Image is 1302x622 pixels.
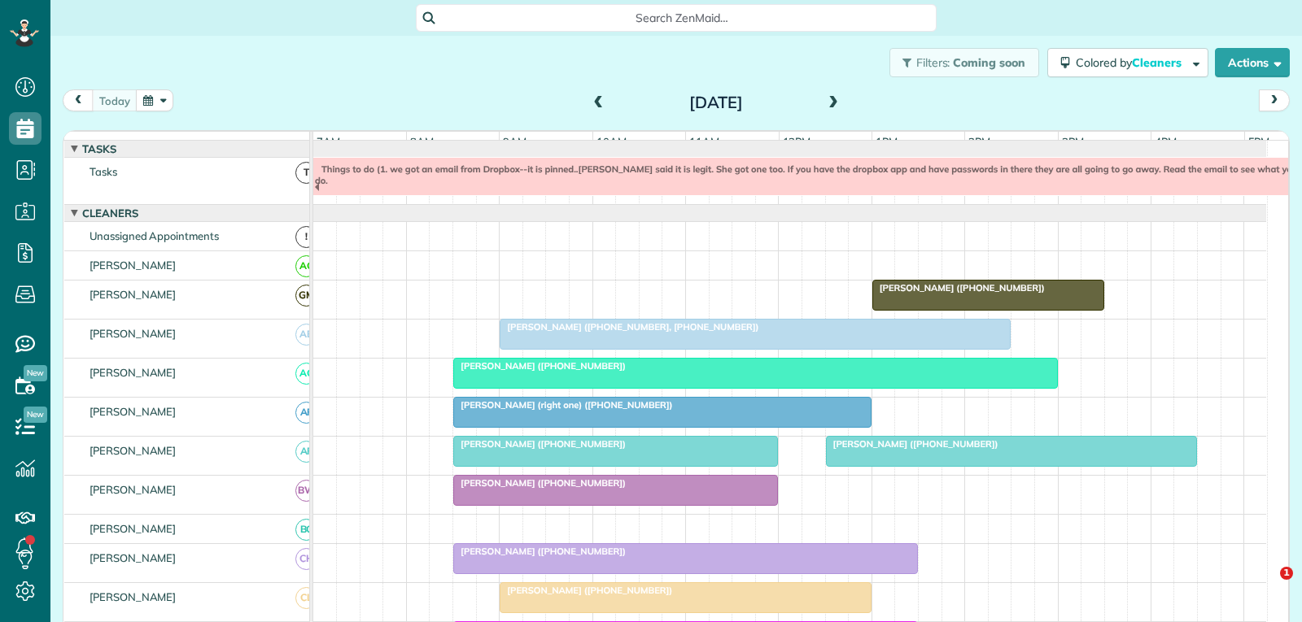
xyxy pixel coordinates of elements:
[295,480,317,502] span: BW
[872,282,1046,294] span: [PERSON_NAME] ([PHONE_NUMBER])
[295,441,317,463] span: AF
[86,288,180,301] span: [PERSON_NAME]
[295,587,317,609] span: CL
[407,135,437,148] span: 8am
[79,142,120,155] span: Tasks
[780,135,815,148] span: 12pm
[86,551,180,564] span: [PERSON_NAME]
[295,324,317,346] span: AB
[86,405,180,418] span: [PERSON_NAME]
[916,55,950,70] span: Filters:
[452,546,627,557] span: [PERSON_NAME] ([PHONE_NUMBER])
[1280,567,1293,580] span: 1
[1047,48,1208,77] button: Colored byCleaners
[1132,55,1184,70] span: Cleaners
[1151,135,1180,148] span: 4pm
[452,399,673,411] span: [PERSON_NAME] (right one) ([PHONE_NUMBER])
[92,89,138,111] button: today
[593,135,630,148] span: 10am
[452,360,627,372] span: [PERSON_NAME] ([PHONE_NUMBER])
[86,259,180,272] span: [PERSON_NAME]
[500,135,530,148] span: 9am
[1215,48,1290,77] button: Actions
[295,255,317,277] span: AC
[86,590,180,603] span: [PERSON_NAME]
[295,363,317,385] span: AC
[452,438,627,450] span: [PERSON_NAME] ([PHONE_NUMBER])
[295,519,317,541] span: BC
[86,165,120,178] span: Tasks
[86,483,180,496] span: [PERSON_NAME]
[965,135,994,148] span: 2pm
[686,135,723,148] span: 11am
[1059,135,1087,148] span: 3pm
[295,548,317,570] span: CH
[1245,135,1274,148] span: 5pm
[86,522,180,535] span: [PERSON_NAME]
[295,402,317,424] span: AF
[1247,567,1286,606] iframe: Intercom live chat
[86,327,180,340] span: [PERSON_NAME]
[1259,89,1290,111] button: next
[86,444,180,457] span: [PERSON_NAME]
[79,207,142,220] span: Cleaners
[295,162,317,184] span: T
[499,321,759,333] span: [PERSON_NAME] ([PHONE_NUMBER], [PHONE_NUMBER])
[1076,55,1187,70] span: Colored by
[313,135,343,148] span: 7am
[872,135,901,148] span: 1pm
[24,407,47,423] span: New
[499,585,673,596] span: [PERSON_NAME] ([PHONE_NUMBER])
[63,89,94,111] button: prev
[86,366,180,379] span: [PERSON_NAME]
[295,226,317,248] span: !
[614,94,818,111] h2: [DATE]
[24,365,47,381] span: New
[825,438,999,450] span: [PERSON_NAME] ([PHONE_NUMBER])
[295,285,317,307] span: GM
[953,55,1026,70] span: Coming soon
[86,229,222,242] span: Unassigned Appointments
[452,477,627,489] span: [PERSON_NAME] ([PHONE_NUMBER])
